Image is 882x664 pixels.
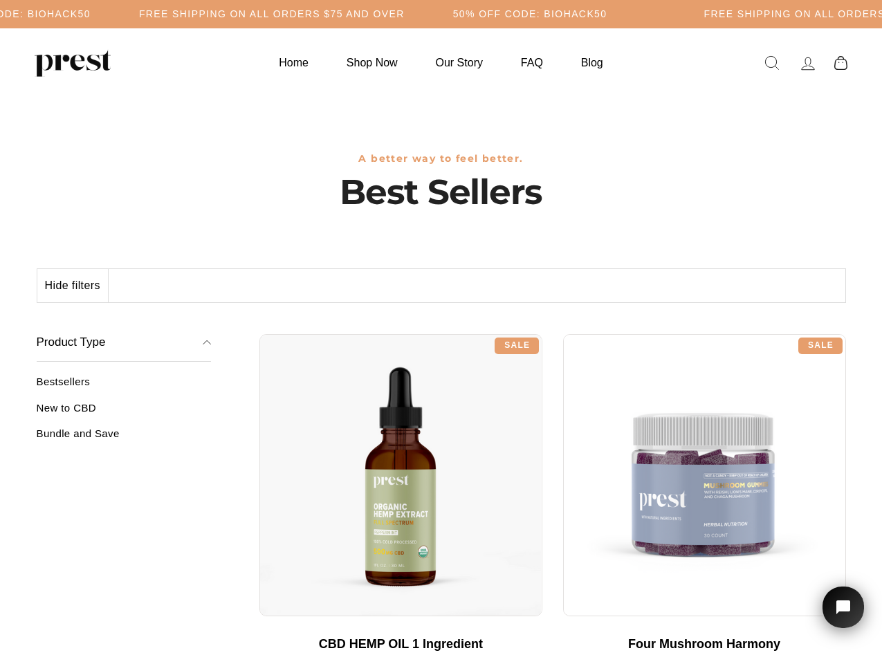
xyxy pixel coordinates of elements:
[495,338,539,354] div: Sale
[798,338,843,354] div: Sale
[577,637,832,652] div: Four Mushroom Harmony
[139,8,405,20] h5: Free Shipping on all orders $75 and over
[564,49,621,76] a: Blog
[261,49,620,76] ul: Primary
[37,324,212,362] button: Product Type
[504,49,560,76] a: FAQ
[453,8,607,20] h5: 50% OFF CODE: BIOHACK50
[805,567,882,664] iframe: Tidio Chat
[37,427,212,450] a: Bundle and Save
[37,172,846,213] h1: Best Sellers
[37,402,212,425] a: New to CBD
[35,49,111,77] img: PREST ORGANICS
[329,49,415,76] a: Shop Now
[273,637,529,652] div: CBD HEMP OIL 1 Ingredient
[37,153,846,165] h3: A better way to feel better.
[419,49,500,76] a: Our Story
[261,49,326,76] a: Home
[37,269,109,302] button: Hide filters
[37,376,212,398] a: Bestsellers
